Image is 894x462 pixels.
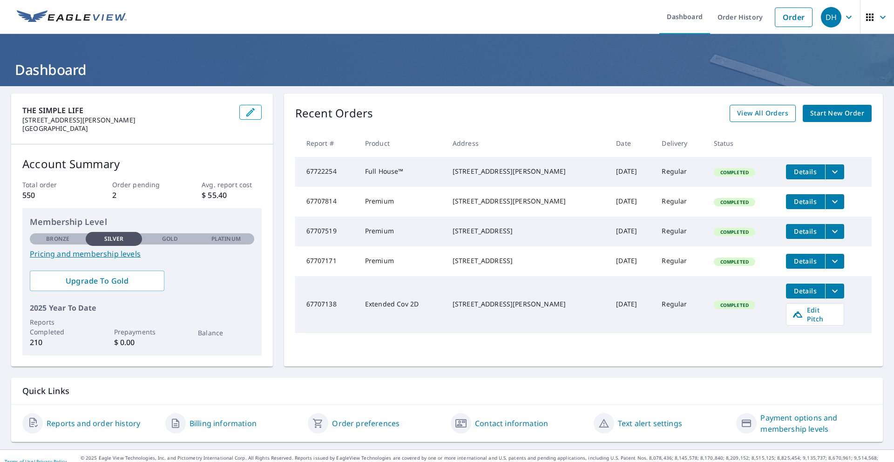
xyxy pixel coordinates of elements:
span: Details [792,286,819,295]
td: Full House™ [358,157,445,187]
td: Premium [358,217,445,246]
td: [DATE] [609,157,654,187]
p: Total order [22,180,82,190]
td: Regular [654,157,706,187]
div: [STREET_ADDRESS] [453,256,601,265]
a: Text alert settings [618,418,682,429]
td: 67707171 [295,246,358,276]
td: [DATE] [609,246,654,276]
button: detailsBtn-67707519 [786,224,825,239]
span: Completed [715,169,754,176]
button: filesDropdownBtn-67707814 [825,194,844,209]
p: Avg. report cost [202,180,261,190]
p: Bronze [46,235,69,243]
button: filesDropdownBtn-67707138 [825,284,844,299]
button: filesDropdownBtn-67707519 [825,224,844,239]
a: Pricing and membership levels [30,248,254,259]
span: View All Orders [737,108,788,119]
button: filesDropdownBtn-67707171 [825,254,844,269]
span: Completed [715,258,754,265]
span: Details [792,167,819,176]
td: Regular [654,276,706,333]
span: Completed [715,229,754,235]
span: Completed [715,199,754,205]
p: Membership Level [30,216,254,228]
img: EV Logo [17,10,127,24]
th: Product [358,129,445,157]
button: detailsBtn-67707138 [786,284,825,299]
p: Recent Orders [295,105,373,122]
td: Regular [654,217,706,246]
p: $ 0.00 [114,337,170,348]
p: 210 [30,337,86,348]
button: detailsBtn-67722254 [786,164,825,179]
p: Gold [162,235,178,243]
td: 67707814 [295,187,358,217]
p: Reports Completed [30,317,86,337]
td: 67707519 [295,217,358,246]
p: Quick Links [22,385,872,397]
a: Start New Order [803,105,872,122]
th: Delivery [654,129,706,157]
p: [GEOGRAPHIC_DATA] [22,124,232,133]
p: Order pending [112,180,172,190]
div: [STREET_ADDRESS][PERSON_NAME] [453,167,601,176]
p: Balance [198,328,254,338]
span: Details [792,197,819,206]
span: Edit Pitch [792,306,838,323]
td: [DATE] [609,276,654,333]
th: Address [445,129,609,157]
button: filesDropdownBtn-67722254 [825,164,844,179]
div: DH [821,7,841,27]
p: Account Summary [22,156,262,172]
div: [STREET_ADDRESS][PERSON_NAME] [453,197,601,206]
a: Contact information [475,418,548,429]
button: detailsBtn-67707814 [786,194,825,209]
span: Upgrade To Gold [37,276,157,286]
p: Platinum [211,235,241,243]
td: 67722254 [295,157,358,187]
td: Regular [654,246,706,276]
th: Report # [295,129,358,157]
a: Order preferences [332,418,400,429]
span: Start New Order [810,108,864,119]
h1: Dashboard [11,60,883,79]
span: Completed [715,302,754,308]
td: Premium [358,246,445,276]
td: 67707138 [295,276,358,333]
div: [STREET_ADDRESS] [453,226,601,236]
button: detailsBtn-67707171 [786,254,825,269]
td: Premium [358,187,445,217]
th: Status [706,129,779,157]
a: Upgrade To Gold [30,271,164,291]
td: [DATE] [609,217,654,246]
p: Silver [104,235,124,243]
a: Order [775,7,813,27]
span: Details [792,227,819,236]
p: THE SIMPLE LIFE [22,105,232,116]
td: Extended Cov 2D [358,276,445,333]
p: 2025 Year To Date [30,302,254,313]
p: [STREET_ADDRESS][PERSON_NAME] [22,116,232,124]
p: 550 [22,190,82,201]
a: View All Orders [730,105,796,122]
span: Details [792,257,819,265]
a: Payment options and membership levels [760,412,872,435]
div: [STREET_ADDRESS][PERSON_NAME] [453,299,601,309]
p: 2 [112,190,172,201]
p: $ 55.40 [202,190,261,201]
p: Prepayments [114,327,170,337]
td: Regular [654,187,706,217]
td: [DATE] [609,187,654,217]
a: Billing information [190,418,257,429]
th: Date [609,129,654,157]
a: Reports and order history [47,418,140,429]
a: Edit Pitch [786,303,844,326]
